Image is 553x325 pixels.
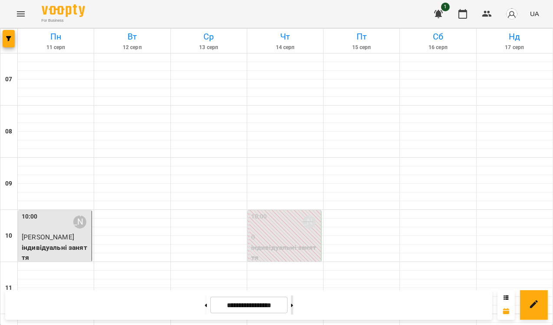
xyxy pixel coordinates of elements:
[22,212,38,222] label: 10:00
[251,242,319,263] p: індивідуальні заняття
[530,9,539,18] span: UA
[73,216,86,229] div: Ружицька Божена Філіксівна
[249,30,322,43] h6: Чт
[19,30,92,43] h6: Пн
[5,75,12,84] h6: 07
[527,6,543,22] button: UA
[10,3,31,24] button: Menu
[19,43,92,52] h6: 11 серп
[401,43,474,52] h6: 16 серп
[95,30,169,43] h6: Вт
[506,8,518,20] img: avatar_s.png
[249,43,322,52] h6: 14 серп
[42,4,85,17] img: Voopty Logo
[441,3,450,11] span: 1
[478,43,551,52] h6: 17 серп
[172,43,245,52] h6: 13 серп
[5,179,12,189] h6: 09
[172,30,245,43] h6: Ср
[401,30,474,43] h6: Сб
[42,18,85,23] span: For Business
[22,242,90,263] p: індивідуальні заняття
[22,233,74,241] span: [PERSON_NAME]
[5,127,12,136] h6: 08
[303,216,316,229] div: Ружицька Божена Філіксівна
[325,43,398,52] h6: 15 серп
[5,283,12,293] h6: 11
[251,232,319,242] p: 0
[325,30,398,43] h6: Пт
[95,43,169,52] h6: 12 серп
[478,30,551,43] h6: Нд
[5,231,12,241] h6: 10
[251,212,267,222] label: 10:00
